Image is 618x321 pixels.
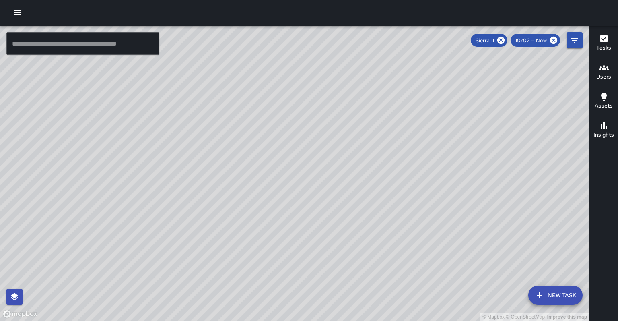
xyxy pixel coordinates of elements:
[589,29,618,58] button: Tasks
[596,72,611,81] h6: Users
[589,58,618,87] button: Users
[511,34,560,47] div: 10/02 — Now
[589,87,618,116] button: Assets
[596,43,611,52] h6: Tasks
[471,34,507,47] div: Sierra 11
[528,286,583,305] button: New Task
[511,37,552,44] span: 10/02 — Now
[593,130,614,139] h6: Insights
[589,116,618,145] button: Insights
[595,101,613,110] h6: Assets
[566,32,583,48] button: Filters
[471,37,499,44] span: Sierra 11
